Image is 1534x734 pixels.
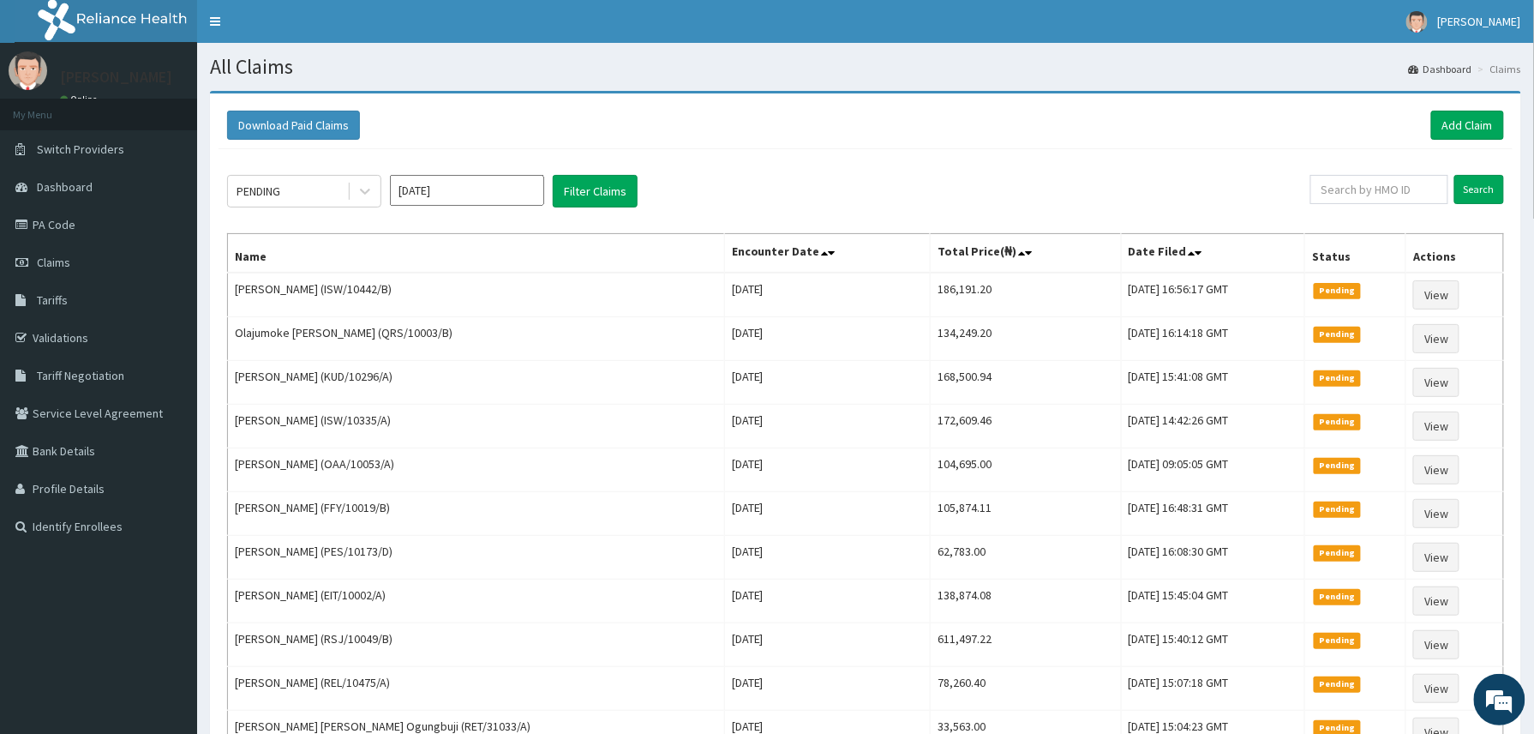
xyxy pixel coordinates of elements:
[1121,405,1305,448] td: [DATE] 14:42:26 GMT
[1406,11,1428,33] img: User Image
[1413,280,1459,310] a: View
[1121,448,1305,492] td: [DATE] 09:05:05 GMT
[37,292,68,308] span: Tariffs
[553,175,638,208] button: Filter Claims
[724,667,930,711] td: [DATE]
[1314,633,1361,648] span: Pending
[228,580,725,623] td: [PERSON_NAME] (EIT/10002/A)
[1314,502,1361,517] span: Pending
[1314,677,1361,692] span: Pending
[1431,111,1504,140] a: Add Claim
[228,234,725,274] th: Name
[1121,361,1305,405] td: [DATE] 15:41:08 GMT
[724,623,930,667] td: [DATE]
[931,234,1122,274] th: Total Price(₦)
[1314,327,1361,342] span: Pending
[228,448,725,492] td: [PERSON_NAME] (OAA/10053/A)
[724,234,930,274] th: Encounter Date
[724,361,930,405] td: [DATE]
[931,273,1122,317] td: 186,191.20
[1121,667,1305,711] td: [DATE] 15:07:18 GMT
[1413,455,1459,484] a: View
[60,93,101,105] a: Online
[227,111,360,140] button: Download Paid Claims
[1314,414,1361,430] span: Pending
[1438,14,1521,29] span: [PERSON_NAME]
[931,361,1122,405] td: 168,500.94
[37,179,93,195] span: Dashboard
[1121,317,1305,361] td: [DATE] 16:14:18 GMT
[931,536,1122,580] td: 62,783.00
[1310,175,1448,204] input: Search by HMO ID
[931,580,1122,623] td: 138,874.08
[1413,499,1459,528] a: View
[228,492,725,536] td: [PERSON_NAME] (FFY/10019/B)
[1121,580,1305,623] td: [DATE] 15:45:04 GMT
[931,405,1122,448] td: 172,609.46
[1121,273,1305,317] td: [DATE] 16:56:17 GMT
[228,361,725,405] td: [PERSON_NAME] (KUD/10296/A)
[1413,587,1459,616] a: View
[228,623,725,667] td: [PERSON_NAME] (RSJ/10049/B)
[228,405,725,448] td: [PERSON_NAME] (ISW/10335/A)
[37,141,124,157] span: Switch Providers
[1409,62,1472,76] a: Dashboard
[931,492,1122,536] td: 105,874.11
[1413,630,1459,659] a: View
[1474,62,1521,76] li: Claims
[931,623,1122,667] td: 611,497.22
[1413,412,1459,441] a: View
[1121,492,1305,536] td: [DATE] 16:48:31 GMT
[724,536,930,580] td: [DATE]
[1314,589,1361,605] span: Pending
[228,667,725,711] td: [PERSON_NAME] (REL/10475/A)
[931,667,1122,711] td: 78,260.40
[724,492,930,536] td: [DATE]
[237,183,280,200] div: PENDING
[37,368,124,383] span: Tariff Negotiation
[724,317,930,361] td: [DATE]
[1454,175,1504,204] input: Search
[931,448,1122,492] td: 104,695.00
[1413,324,1459,353] a: View
[228,536,725,580] td: [PERSON_NAME] (PES/10173/D)
[1314,370,1361,386] span: Pending
[9,51,47,90] img: User Image
[1413,674,1459,703] a: View
[724,273,930,317] td: [DATE]
[931,317,1122,361] td: 134,249.20
[210,56,1521,78] h1: All Claims
[1121,234,1305,274] th: Date Filed
[1121,536,1305,580] td: [DATE] 16:08:30 GMT
[60,69,172,85] p: [PERSON_NAME]
[390,175,544,206] input: Select Month and Year
[724,405,930,448] td: [DATE]
[1121,623,1305,667] td: [DATE] 15:40:12 GMT
[1413,368,1459,397] a: View
[37,255,70,270] span: Claims
[1314,458,1361,473] span: Pending
[1413,543,1459,572] a: View
[1406,234,1504,274] th: Actions
[1314,545,1361,561] span: Pending
[724,580,930,623] td: [DATE]
[228,273,725,317] td: [PERSON_NAME] (ISW/10442/B)
[228,317,725,361] td: Olajumoke [PERSON_NAME] (QRS/10003/B)
[724,448,930,492] td: [DATE]
[1314,283,1361,298] span: Pending
[1305,234,1406,274] th: Status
